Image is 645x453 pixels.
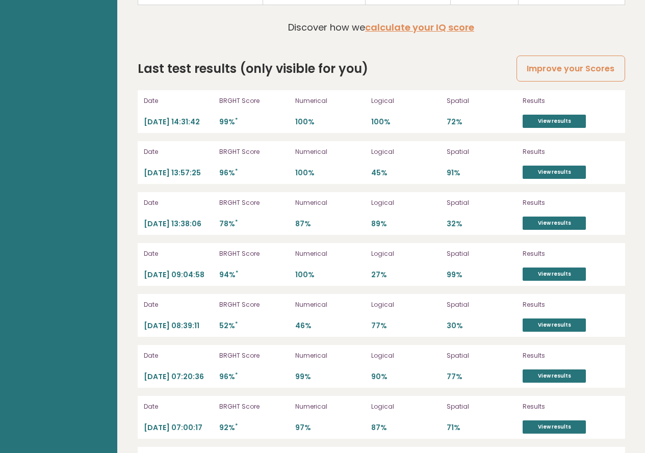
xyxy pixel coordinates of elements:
[288,20,474,34] p: Discover how we
[144,423,214,433] p: [DATE] 07:00:17
[219,351,289,360] p: BRGHT Score
[365,21,474,34] a: calculate your IQ score
[447,96,517,105] p: Spatial
[219,402,289,411] p: BRGHT Score
[295,321,365,331] p: 46%
[523,318,586,332] a: View results
[219,372,289,382] p: 96%
[144,117,214,127] p: [DATE] 14:31:42
[144,147,214,156] p: Date
[219,249,289,258] p: BRGHT Score
[447,270,517,280] p: 99%
[371,198,441,207] p: Logical
[144,300,214,309] p: Date
[295,117,365,127] p: 100%
[371,147,441,156] p: Logical
[447,198,517,207] p: Spatial
[523,249,618,258] p: Results
[447,117,517,127] p: 72%
[144,198,214,207] p: Date
[447,321,517,331] p: 30%
[295,219,365,229] p: 87%
[371,117,441,127] p: 100%
[295,168,365,178] p: 100%
[144,372,214,382] p: [DATE] 07:20:36
[371,270,441,280] p: 27%
[144,168,214,178] p: [DATE] 13:57:25
[523,147,618,156] p: Results
[219,423,289,433] p: 92%
[219,321,289,331] p: 52%
[144,402,214,411] p: Date
[517,56,625,82] a: Improve your Scores
[447,168,517,178] p: 91%
[371,219,441,229] p: 89%
[447,351,517,360] p: Spatial
[295,270,365,280] p: 100%
[144,219,214,229] p: [DATE] 13:38:06
[447,372,517,382] p: 77%
[219,96,289,105] p: BRGHT Score
[371,402,441,411] p: Logical
[295,96,365,105] p: Numerical
[295,372,365,382] p: 99%
[523,402,618,411] p: Results
[144,321,214,331] p: [DATE] 08:39:11
[523,268,586,281] a: View results
[219,147,289,156] p: BRGHT Score
[523,420,586,434] a: View results
[295,300,365,309] p: Numerical
[144,96,214,105] p: Date
[371,300,441,309] p: Logical
[138,60,368,78] h2: Last test results (only visible for you)
[523,351,618,360] p: Results
[295,249,365,258] p: Numerical
[219,270,289,280] p: 94%
[295,147,365,156] p: Numerical
[523,166,586,179] a: View results
[447,249,517,258] p: Spatial
[371,249,441,258] p: Logical
[447,402,517,411] p: Spatial
[447,147,517,156] p: Spatial
[295,423,365,433] p: 97%
[523,300,618,309] p: Results
[295,402,365,411] p: Numerical
[219,300,289,309] p: BRGHT Score
[523,369,586,383] a: View results
[447,219,517,229] p: 32%
[219,198,289,207] p: BRGHT Score
[371,321,441,331] p: 77%
[371,372,441,382] p: 90%
[523,217,586,230] a: View results
[371,168,441,178] p: 45%
[219,219,289,229] p: 78%
[523,96,618,105] p: Results
[295,198,365,207] p: Numerical
[523,115,586,128] a: View results
[371,96,441,105] p: Logical
[447,300,517,309] p: Spatial
[371,423,441,433] p: 87%
[219,168,289,178] p: 96%
[371,351,441,360] p: Logical
[144,270,214,280] p: [DATE] 09:04:58
[144,351,214,360] p: Date
[523,198,618,207] p: Results
[144,249,214,258] p: Date
[447,423,517,433] p: 71%
[295,351,365,360] p: Numerical
[219,117,289,127] p: 99%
